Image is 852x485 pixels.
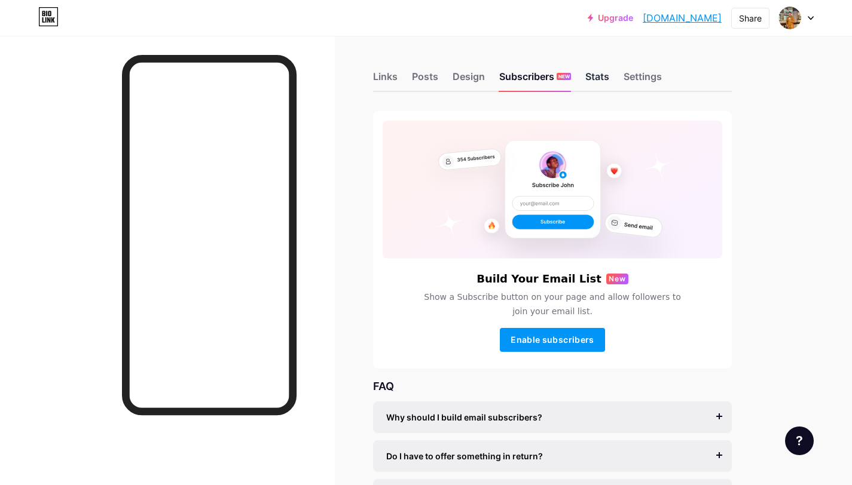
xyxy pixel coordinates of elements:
[739,12,762,24] div: Share
[585,69,609,91] div: Stats
[609,274,626,284] span: New
[373,69,398,91] div: Links
[624,69,662,91] div: Settings
[453,69,485,91] div: Design
[386,450,543,462] span: Do I have to offer something in return?
[386,411,542,423] span: Why should I build email subscribers?
[500,328,605,352] button: Enable subscribers
[643,11,722,25] a: [DOMAIN_NAME]
[558,73,570,80] span: NEW
[477,273,601,285] h6: Build Your Email List
[499,69,571,91] div: Subscribers
[588,13,633,23] a: Upgrade
[778,7,801,29] img: charlesdigal
[373,378,732,394] div: FAQ
[417,290,688,318] span: Show a Subscribe button on your page and allow followers to join your email list.
[412,69,438,91] div: Posts
[511,334,594,345] span: Enable subscribers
